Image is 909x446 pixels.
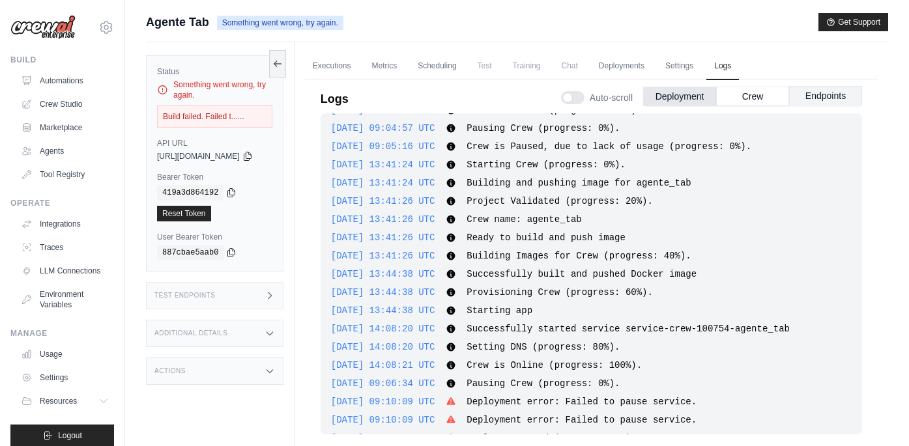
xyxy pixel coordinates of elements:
[467,360,642,370] span: Crew is Online (progress: 100%).
[154,367,186,375] h3: Actions
[844,383,909,446] iframe: Chat Widget
[146,13,209,31] span: Agente Tab
[16,164,114,185] a: Tool Registry
[305,53,359,80] a: Executions
[157,138,272,148] label: API URL
[789,86,862,105] button: Endpoints
[16,94,114,115] a: Crew Studio
[331,287,435,298] span: [DATE] 13:44:38 UTC
[591,53,652,80] a: Deployments
[217,16,343,30] span: Something went wrong, try again.
[157,245,224,260] code: 887cbae5aab0
[467,123,620,133] span: Pausing Crew (progress: 0%).
[467,160,626,170] span: Starting Crew (progress: 0%).
[154,329,227,337] h3: Additional Details
[331,360,435,370] span: [DATE] 14:08:21 UTC
[467,397,697,407] span: Deployment error: Failed to pause service.
[331,415,435,425] span: [DATE] 09:10:09 UTC
[467,287,653,298] span: Provisioning Crew (progress: 60%).
[410,53,464,80] a: Scheduling
[467,196,653,206] span: Project Validated (progress: 20%).
[16,284,114,315] a: Environment Variables
[467,232,626,243] span: Ready to build and push image
[16,260,114,281] a: LLM Connections
[157,232,272,242] label: User Bearer Token
[331,397,435,407] span: [DATE] 09:10:09 UTC
[10,328,114,339] div: Manage
[331,232,435,243] span: [DATE] 13:41:26 UTC
[467,433,636,443] span: Deploy Enqueued (progress: 0%).
[157,172,272,182] label: Bearer Token
[16,344,114,365] a: Usage
[331,178,435,188] span: [DATE] 13:41:24 UTC
[157,206,211,221] a: Reset Token
[157,105,272,128] div: Build failed. Failed t......
[16,117,114,138] a: Marketplace
[331,378,435,389] span: [DATE] 09:06:34 UTC
[818,13,888,31] button: Get Support
[154,292,216,300] h3: Test Endpoints
[331,123,435,133] span: [DATE] 09:04:57 UTC
[590,91,633,104] span: Auto-scroll
[16,70,114,91] a: Automations
[505,53,549,79] span: Training is not available until the deployment is complete
[716,87,789,106] button: Crew
[157,66,272,77] label: Status
[16,141,114,161] a: Agents
[706,53,739,80] a: Logs
[16,214,114,234] a: Integrations
[844,383,909,446] div: Widget de chat
[470,53,500,79] span: Test
[467,324,790,334] span: Successfully started service service-crew-100754-agente_tab
[467,269,697,279] span: Successfully built and pushed Docker image
[467,415,697,425] span: Deployment error: Failed to pause service.
[467,378,620,389] span: Pausing Crew (progress: 0%).
[157,79,272,100] div: Something went wrong, try again.
[331,141,435,152] span: [DATE] 09:05:16 UTC
[331,433,435,443] span: [DATE] 13:23:21 UTC
[554,53,586,79] span: Chat is not available until the deployment is complete
[643,87,716,106] button: Deployment
[10,55,114,65] div: Build
[657,53,701,80] a: Settings
[40,396,77,406] span: Resources
[331,342,435,352] span: [DATE] 14:08:20 UTC
[157,151,240,161] span: [URL][DOMAIN_NAME]
[331,305,435,316] span: [DATE] 13:44:38 UTC
[467,305,532,316] span: Starting app
[331,214,435,225] span: [DATE] 13:41:26 UTC
[467,251,691,261] span: Building Images for Crew (progress: 40%).
[10,15,76,40] img: Logo
[467,141,751,152] span: Crew is Paused, due to lack of usage (progress: 0%).
[331,196,435,206] span: [DATE] 13:41:26 UTC
[10,198,114,208] div: Operate
[467,178,691,188] span: Building and pushing image for agente_tab
[58,430,82,441] span: Logout
[331,160,435,170] span: [DATE] 13:41:24 UTC
[467,342,620,352] span: Setting DNS (progress: 80%).
[331,251,435,261] span: [DATE] 13:41:26 UTC
[16,391,114,411] button: Resources
[467,214,581,225] span: Crew name: agente_tab
[331,324,435,334] span: [DATE] 14:08:20 UTC
[16,367,114,388] a: Settings
[331,269,435,279] span: [DATE] 13:44:38 UTC
[321,90,349,108] p: Logs
[364,53,405,80] a: Metrics
[157,185,224,201] code: 419a3d864192
[16,237,114,258] a: Traces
